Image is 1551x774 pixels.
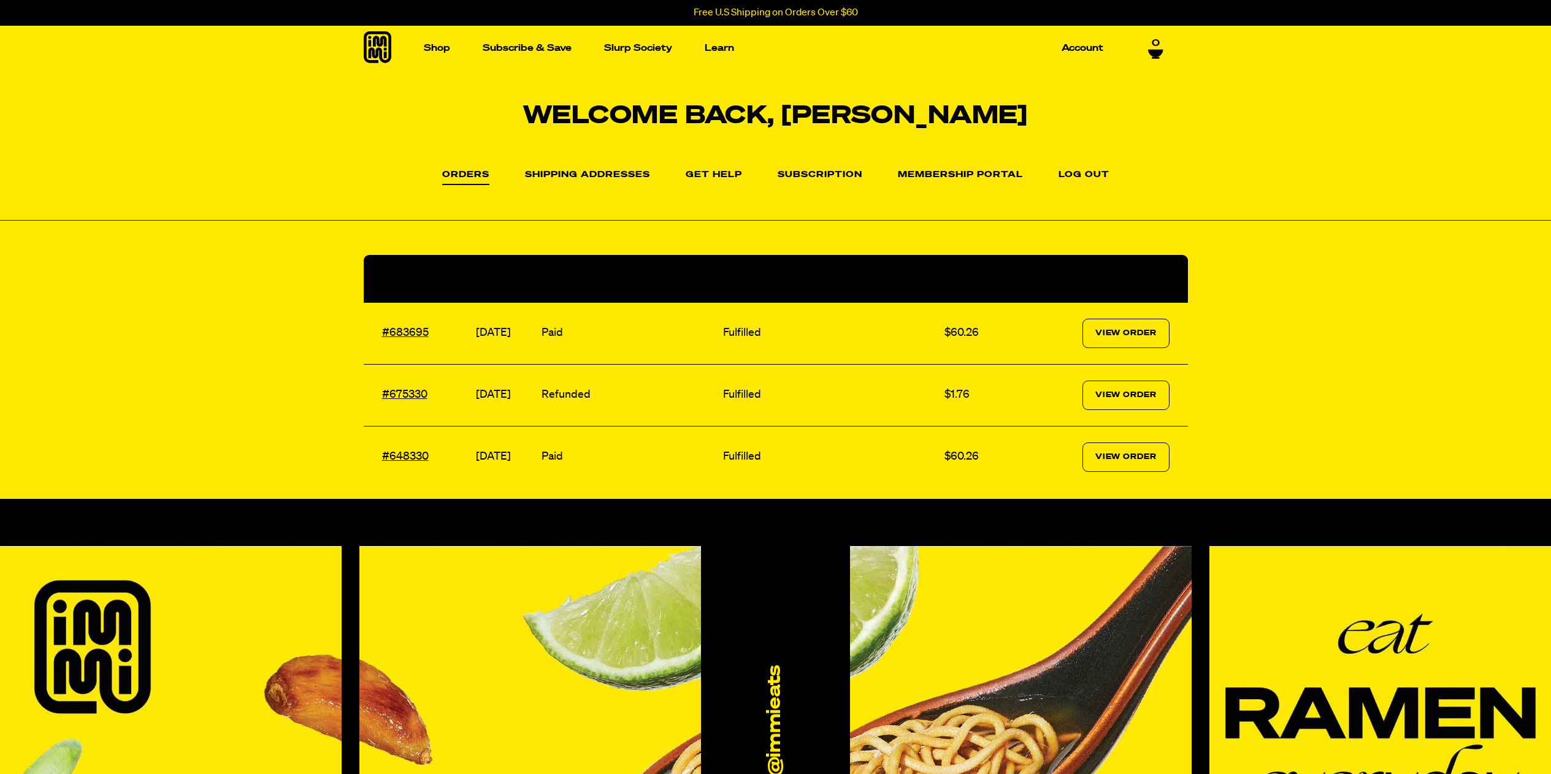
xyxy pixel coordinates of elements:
a: Subscription [778,170,862,180]
a: Get Help [686,170,742,180]
a: Orders [442,170,489,185]
p: Free U.S Shipping on Orders Over $60 [694,7,858,18]
td: [DATE] [473,426,539,488]
a: #683695 [382,327,429,338]
td: Paid [538,303,720,365]
th: Order [364,255,473,303]
td: $1.76 [941,364,1013,426]
nav: Main navigation [419,26,1108,70]
span: 0 [1152,38,1160,49]
a: View Order [1082,319,1170,348]
a: #675330 [382,389,427,400]
a: Slurp Society [599,39,677,58]
a: View Order [1082,381,1170,410]
a: Account [1057,39,1108,58]
td: Paid [538,426,720,488]
th: Fulfillment Status [720,255,941,303]
td: $60.26 [941,303,1013,365]
a: 0 [1148,38,1163,59]
a: Membership Portal [898,170,1023,180]
a: Shipping Addresses [525,170,650,180]
a: View Order [1082,442,1170,472]
th: Date [473,255,539,303]
th: Total [941,255,1013,303]
a: Log out [1059,170,1109,180]
td: Refunded [538,364,720,426]
td: [DATE] [473,364,539,426]
td: Fulfilled [720,364,941,426]
th: Payment Status [538,255,720,303]
a: #648330 [382,451,429,462]
a: Learn [700,39,739,58]
a: Subscribe & Save [478,39,576,58]
td: $60.26 [941,426,1013,488]
td: [DATE] [473,303,539,365]
a: Shop [419,39,455,58]
td: Fulfilled [720,303,941,365]
td: Fulfilled [720,426,941,488]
